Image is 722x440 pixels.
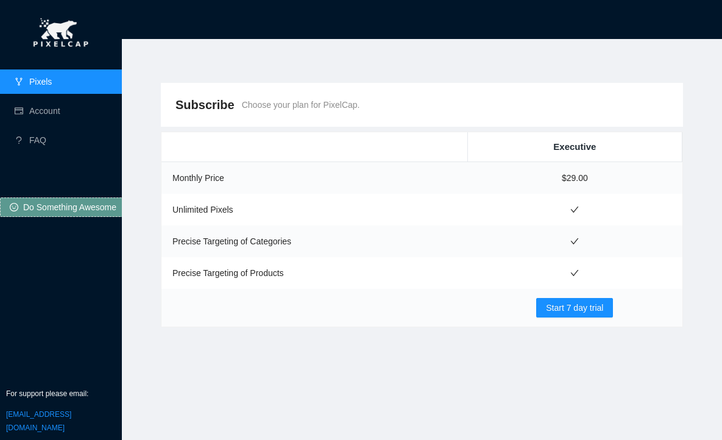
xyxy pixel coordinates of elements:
a: Account [29,106,60,116]
a: Pixels [29,77,52,87]
span: Choose your plan for PixelCap. [242,98,360,112]
td: Precise Targeting of Products [161,257,467,289]
p: For support please email: [6,388,116,400]
a: FAQ [29,135,46,145]
td: Unlimited Pixels [161,194,467,225]
span: Subscribe [175,95,235,115]
span: check [570,269,579,277]
span: check [570,205,579,214]
img: pixel-cap.png [25,12,97,55]
span: Start 7 day trial [546,301,603,314]
td: Precise Targeting of Categories [161,225,467,257]
button: Start 7 day trial [536,298,613,318]
a: [EMAIL_ADDRESS][DOMAIN_NAME] [6,410,71,432]
td: Monthly Price [161,162,467,194]
th: Executive [467,132,682,162]
span: smile [10,203,18,213]
td: $29.00 [467,162,682,194]
span: check [570,237,579,246]
span: Do Something Awesome [23,200,116,214]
